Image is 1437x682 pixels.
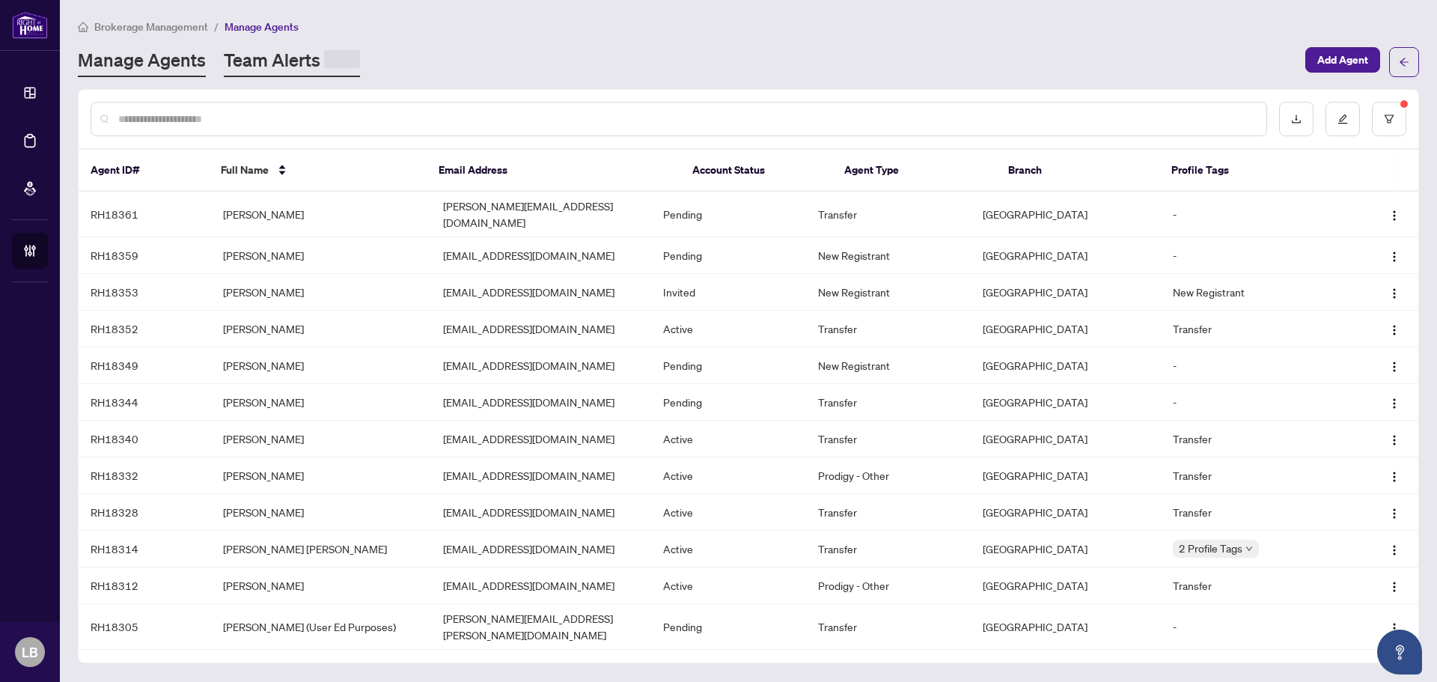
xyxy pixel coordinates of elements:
a: Manage Agents [78,48,206,77]
td: New Registrant [1161,274,1348,311]
td: RH18340 [79,421,211,457]
td: [GEOGRAPHIC_DATA] [971,604,1160,650]
td: Transfer [1161,421,1348,457]
td: [EMAIL_ADDRESS][DOMAIN_NAME] [431,384,651,421]
td: RH18328 [79,494,211,531]
button: Add Agent [1305,47,1380,73]
button: edit [1325,102,1360,136]
span: Brokerage Management [94,20,208,34]
td: Active [651,494,805,531]
td: Transfer [1161,311,1348,347]
span: 2 Profile Tags [1179,540,1242,557]
td: [PERSON_NAME] [211,457,431,494]
td: RH18305 [79,604,211,650]
td: Transfer [806,192,971,237]
th: Agent Type [832,150,995,192]
th: Account Status [680,150,833,192]
img: Logo [1388,434,1400,446]
td: RH18314 [79,531,211,567]
td: Pending [651,347,805,384]
td: [EMAIL_ADDRESS][DOMAIN_NAME] [431,237,651,274]
td: Active [651,457,805,494]
td: [PERSON_NAME] (User Ed Purposes) [211,604,431,650]
td: [PERSON_NAME] [211,384,431,421]
td: Invited [651,274,805,311]
li: / [214,18,219,35]
td: [GEOGRAPHIC_DATA] [971,274,1160,311]
td: New Registrant [806,274,971,311]
td: RH18344 [79,384,211,421]
td: [PERSON_NAME] [211,421,431,457]
td: RH18361 [79,192,211,237]
th: Full Name [209,150,427,192]
button: Logo [1382,615,1406,639]
td: - [1161,237,1348,274]
td: Active [651,531,805,567]
td: [PERSON_NAME] [211,347,431,384]
img: Logo [1388,544,1400,556]
td: Active [651,311,805,347]
td: [EMAIL_ADDRESS][DOMAIN_NAME] [431,274,651,311]
td: Pending [651,384,805,421]
td: RH18359 [79,237,211,274]
button: Logo [1382,353,1406,377]
img: Logo [1388,471,1400,483]
span: home [78,22,88,32]
td: RH18349 [79,347,211,384]
span: down [1245,545,1253,552]
td: RH18312 [79,567,211,604]
td: [GEOGRAPHIC_DATA] [971,237,1160,274]
span: Add Agent [1317,48,1368,72]
button: download [1279,102,1314,136]
td: Pending [651,604,805,650]
td: Transfer [806,311,971,347]
span: filter [1384,114,1394,124]
td: [PERSON_NAME] [211,567,431,604]
img: Logo [1388,361,1400,373]
td: Active [651,421,805,457]
td: [PERSON_NAME] [211,311,431,347]
td: Transfer [806,604,971,650]
td: Transfer [1161,494,1348,531]
button: Logo [1382,463,1406,487]
button: Open asap [1377,630,1422,675]
td: [PERSON_NAME][EMAIL_ADDRESS][PERSON_NAME][DOMAIN_NAME] [431,604,651,650]
td: - [1161,347,1348,384]
td: [PERSON_NAME][EMAIL_ADDRESS][DOMAIN_NAME] [431,192,651,237]
td: - [1161,192,1348,237]
button: Logo [1382,427,1406,451]
span: arrow-left [1399,57,1409,67]
button: filter [1372,102,1406,136]
td: - [1161,384,1348,421]
img: logo [12,11,48,39]
td: [EMAIL_ADDRESS][DOMAIN_NAME] [431,567,651,604]
button: Logo [1382,243,1406,267]
td: RH18352 [79,311,211,347]
td: [EMAIL_ADDRESS][DOMAIN_NAME] [431,494,651,531]
button: Logo [1382,500,1406,524]
button: Logo [1382,390,1406,414]
td: [PERSON_NAME] [211,494,431,531]
a: Team Alerts [224,48,360,77]
img: Logo [1388,251,1400,263]
td: Transfer [1161,567,1348,604]
td: New Registrant [806,347,971,384]
td: New Registrant [806,237,971,274]
td: [GEOGRAPHIC_DATA] [971,567,1160,604]
td: [PERSON_NAME] [211,274,431,311]
td: [EMAIL_ADDRESS][DOMAIN_NAME] [431,311,651,347]
td: RH18332 [79,457,211,494]
td: [GEOGRAPHIC_DATA] [971,384,1160,421]
td: [PERSON_NAME] [PERSON_NAME] [211,531,431,567]
img: Logo [1388,508,1400,520]
button: Logo [1382,202,1406,226]
span: edit [1337,114,1348,124]
td: Transfer [806,531,971,567]
td: [GEOGRAPHIC_DATA] [971,494,1160,531]
td: Pending [651,192,805,237]
td: [GEOGRAPHIC_DATA] [971,457,1160,494]
th: Agent ID# [79,150,209,192]
td: Prodigy - Other [806,567,971,604]
img: Logo [1388,210,1400,222]
td: Transfer [1161,457,1348,494]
